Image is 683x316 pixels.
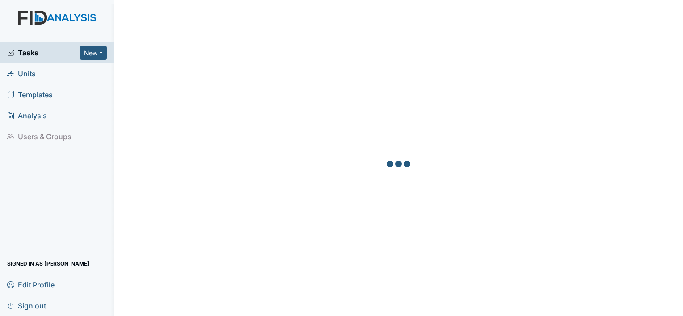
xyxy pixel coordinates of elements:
[7,278,55,291] span: Edit Profile
[7,109,47,123] span: Analysis
[7,67,36,81] span: Units
[7,299,46,312] span: Sign out
[7,257,89,270] span: Signed in as [PERSON_NAME]
[7,88,53,102] span: Templates
[7,47,80,58] a: Tasks
[80,46,107,60] button: New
